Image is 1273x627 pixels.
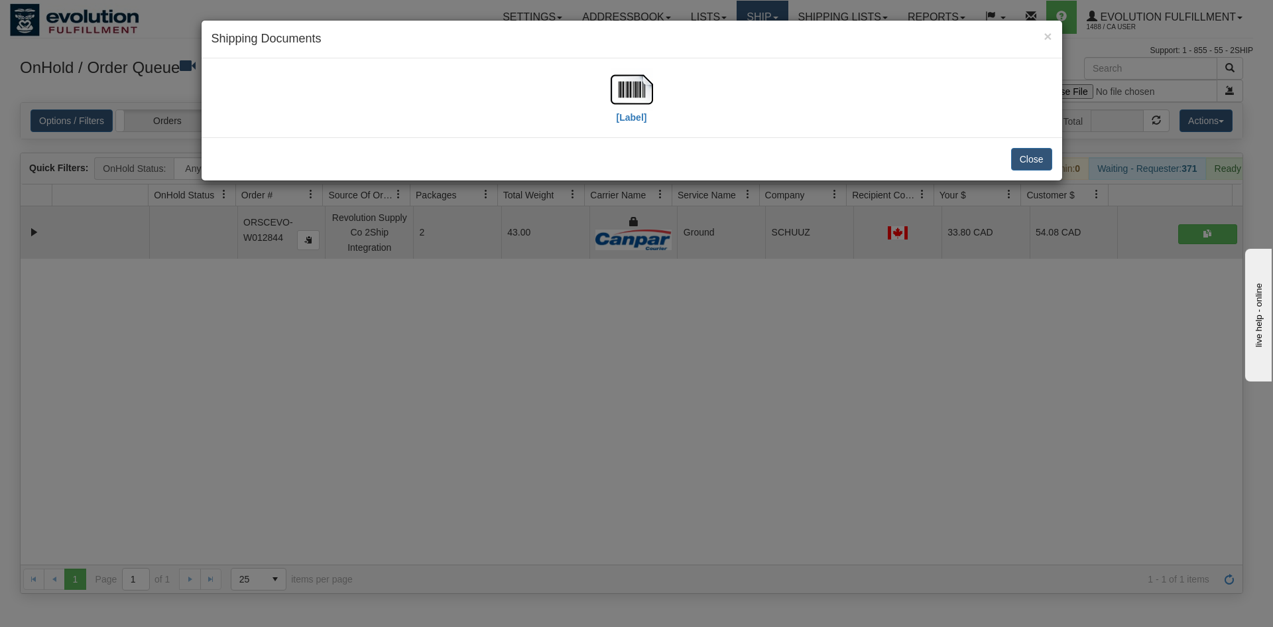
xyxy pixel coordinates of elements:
[1011,148,1052,171] button: Close
[1044,29,1052,44] span: ×
[611,83,653,122] a: [Label]
[1243,245,1272,381] iframe: chat widget
[10,11,123,21] div: live help - online
[617,111,647,124] label: [Label]
[1044,29,1052,43] button: Close
[611,68,653,111] img: barcode.jpg
[212,31,1052,48] h4: Shipping Documents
